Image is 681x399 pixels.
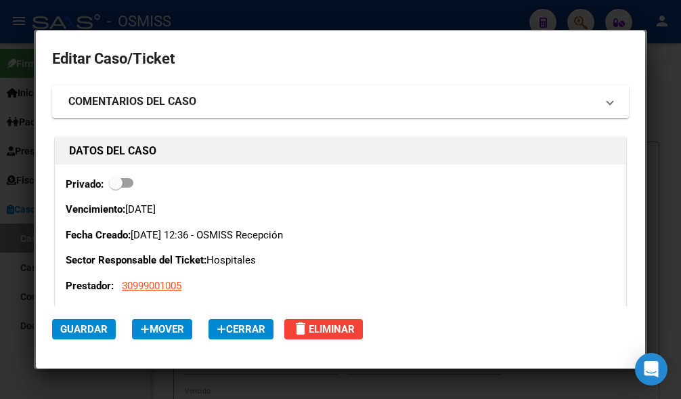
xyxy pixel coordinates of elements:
[140,323,184,335] span: Mover
[217,323,265,335] span: Cerrar
[52,319,116,339] button: Guardar
[60,323,108,335] span: Guardar
[66,228,615,243] p: [DATE] 12:36 - OSMISS Recepción
[122,280,181,292] span: 30999001005
[284,319,363,339] button: Eliminar
[66,178,104,190] strong: Privado:
[66,303,615,319] p: Unid.Sanit.LanusFact 1-1784
[66,280,114,292] strong: Prestador:
[635,353,667,385] div: Open Intercom Messenger
[208,319,273,339] button: Cerrar
[66,202,615,217] p: [DATE]
[52,46,629,72] h2: Editar Caso/Ticket
[69,144,156,157] strong: DATOS DEL CASO
[68,93,196,110] strong: COMENTARIOS DEL CASO
[66,229,131,241] strong: Fecha Creado:
[132,319,192,339] button: Mover
[292,320,309,337] mat-icon: delete
[66,305,123,317] strong: Descripción:
[66,203,125,215] strong: Vencimiento:
[292,323,355,335] span: Eliminar
[52,85,629,118] mat-expansion-panel-header: COMENTARIOS DEL CASO
[66,253,615,268] p: Hospitales
[66,254,206,266] strong: Sector Responsable del Ticket:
